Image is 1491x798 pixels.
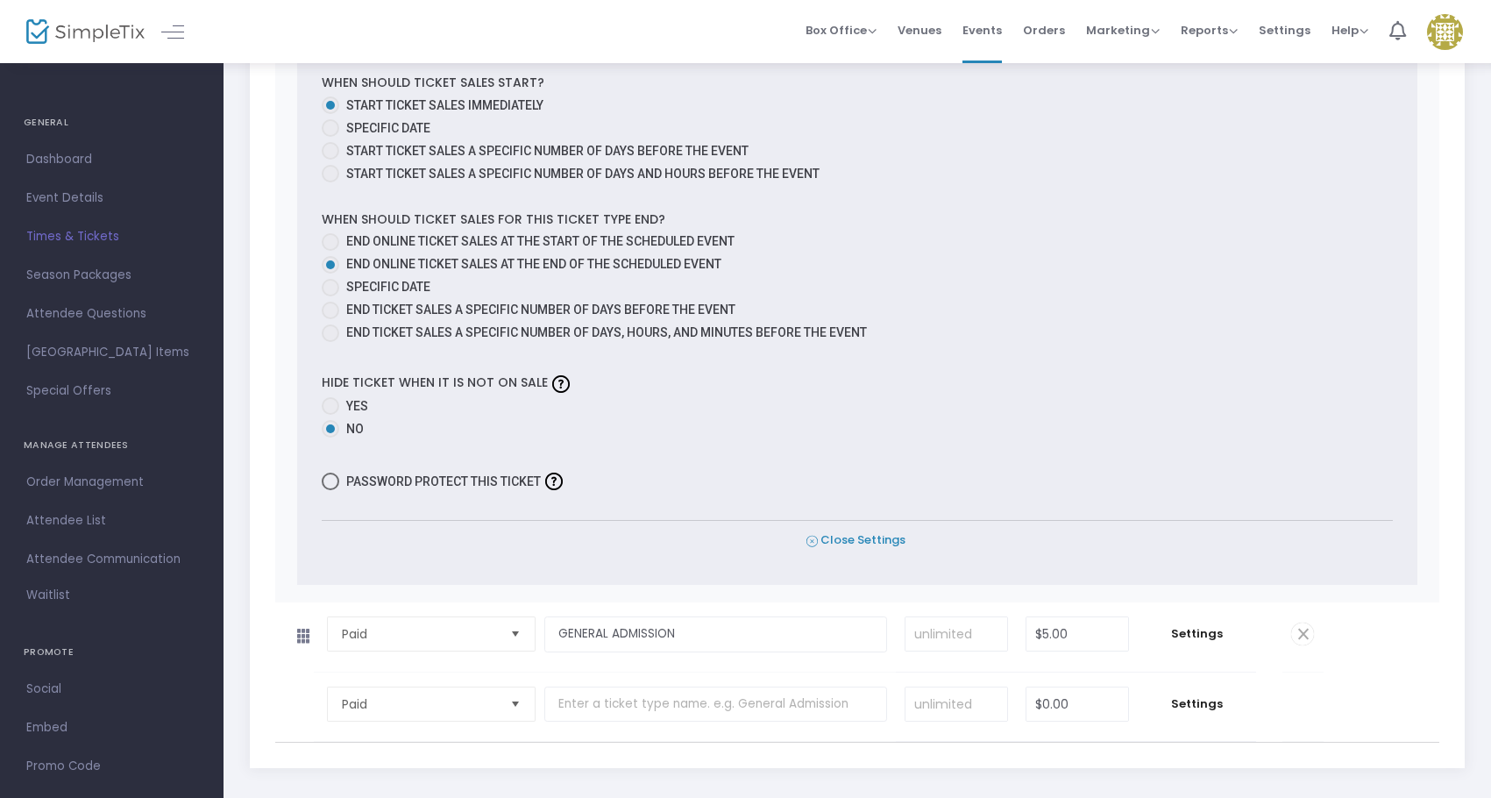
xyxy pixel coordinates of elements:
[346,144,749,158] span: Start ticket sales a specific number of days before the event
[346,303,735,317] span: End ticket sales a specific number of days before the event
[26,755,197,778] span: Promo Code
[905,617,1007,651] input: unlimited
[24,105,200,140] h4: GENERAL
[26,148,197,171] span: Dashboard
[346,234,735,248] span: End online ticket sales at the start of the scheduled event
[503,617,528,651] button: Select
[1259,8,1310,53] span: Settings
[342,695,496,713] span: Paid
[24,635,200,670] h4: PROMOTE
[26,303,197,325] span: Attendee Questions
[339,397,368,416] span: Yes
[1147,625,1248,643] span: Settings
[26,187,197,210] span: Event Details
[346,167,820,181] span: Start ticket sales a specific number of days and hours before the event
[322,210,665,229] label: When should ticket sales for this ticket type end?
[544,616,887,652] input: Enter a ticket type name. e.g. General Admission
[322,369,574,396] label: Hide ticket when it is not on sale
[1023,8,1065,53] span: Orders
[806,531,905,550] span: Close Settings
[1181,22,1238,39] span: Reports
[26,548,197,571] span: Attendee Communication
[26,587,70,604] span: Waitlist
[544,687,887,723] input: Enter a ticket type name. e.g. General Admission
[905,688,1007,721] input: unlimited
[26,678,197,701] span: Social
[1086,22,1160,39] span: Marketing
[346,98,543,112] span: Start ticket sales immediately
[545,473,563,490] img: question-mark
[346,257,721,271] span: End online ticket sales at the end of the scheduled event
[806,22,877,39] span: Box Office
[26,380,197,403] span: Special Offers
[26,225,197,248] span: Times & Tickets
[503,688,528,721] button: Select
[24,428,200,463] h4: MANAGE ATTENDEES
[322,74,544,92] label: When should ticket sales start?
[552,375,570,393] img: question-mark
[1026,688,1128,721] input: Price
[26,716,197,739] span: Embed
[1026,617,1128,651] input: Price
[26,264,197,287] span: Season Packages
[898,8,941,53] span: Venues
[346,471,541,492] span: Password protect this ticket
[26,341,197,364] span: [GEOGRAPHIC_DATA] Items
[339,420,364,438] span: No
[1147,695,1248,713] span: Settings
[346,121,430,135] span: Specific Date
[26,509,197,532] span: Attendee List
[342,625,496,643] span: Paid
[346,280,430,294] span: Specific Date
[26,471,197,494] span: Order Management
[346,325,867,339] span: End ticket sales a specific number of days, hours, and minutes before the event
[962,8,1002,53] span: Events
[1331,22,1368,39] span: Help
